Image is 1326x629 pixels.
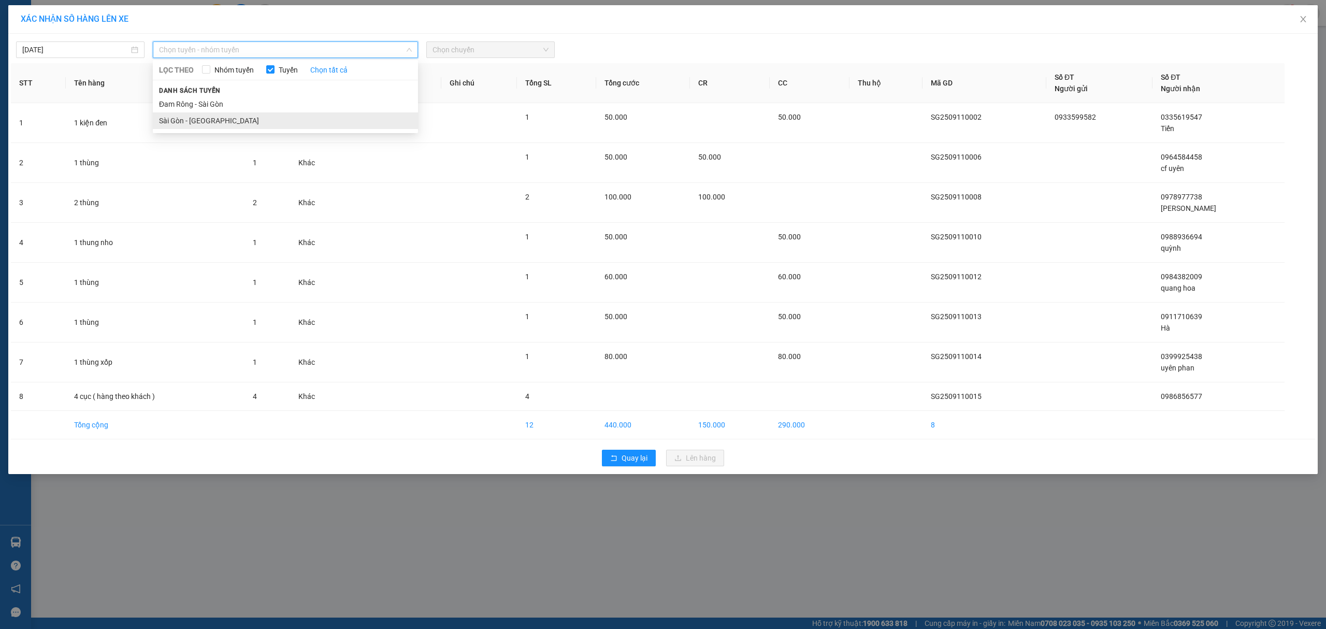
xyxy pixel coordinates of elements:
span: 0988936694 [1161,233,1202,241]
span: Gửi: [9,9,25,20]
td: 8 [923,411,1046,439]
span: SG2509110008 [931,193,982,201]
span: close [1299,15,1307,23]
span: 1 [525,233,529,241]
div: [GEOGRAPHIC_DATA] [9,9,114,32]
th: Tên hàng [66,63,244,103]
span: Nhóm tuyến [210,64,258,76]
span: Danh sách tuyến [153,86,227,95]
td: Khác [290,263,351,303]
span: 1 [525,113,529,121]
td: Khác [290,342,351,382]
td: 290.000 [770,411,849,439]
span: 50.000 [778,312,801,321]
td: 1 thùng [66,263,244,303]
th: Ghi chú [441,63,517,103]
td: 6 [11,303,66,342]
li: Sài Gòn - [GEOGRAPHIC_DATA] [153,112,418,129]
div: Phi Liêng [121,9,194,21]
td: 5 [11,263,66,303]
span: 60.000 [778,273,801,281]
span: [PERSON_NAME] [1161,204,1216,212]
span: 0335619547 [1161,113,1202,121]
span: cf uyên [1161,164,1184,173]
th: CC [770,63,849,103]
td: Tổng cộng [66,411,244,439]
span: 1 [253,159,257,167]
td: 440.000 [596,411,690,439]
td: 8 [11,382,66,411]
span: CC [120,42,132,53]
span: Người gửi [1055,84,1088,93]
td: 1 thùng [66,303,244,342]
th: Thu hộ [849,63,923,103]
span: Người nhận [1161,84,1200,93]
span: 50.000 [604,113,627,121]
td: 12 [517,411,596,439]
td: 7 [11,342,66,382]
span: quang hoa [1161,284,1195,292]
a: Chọn tất cả [310,64,348,76]
span: 4 [525,392,529,401]
span: 1 [253,238,257,247]
td: 1 thùng [66,143,244,183]
span: 2 [253,198,257,207]
span: SL [54,71,68,85]
span: 2 [525,193,529,201]
td: 1 kiện đen [66,103,244,143]
button: rollbackQuay lại [602,450,656,466]
span: Chọn tuyến - nhóm tuyến [159,42,412,58]
th: Tổng cước [596,63,690,103]
span: Chọn chuyến [433,42,549,58]
span: 0933599582 [1055,113,1096,121]
span: 0399925438 [1161,352,1202,361]
span: 4 [253,392,257,401]
span: SG2509110012 [931,273,982,281]
span: 1 [525,352,529,361]
span: 1 [525,153,529,161]
th: Mã GD [923,63,1046,103]
span: 1 [525,273,529,281]
span: 60.000 [604,273,627,281]
span: 0986856577 [1161,392,1202,401]
span: 80.000 [604,352,627,361]
span: rollback [610,454,617,463]
button: Close [1289,5,1318,34]
td: 1 thung nho [66,223,244,263]
td: 1 thùng xốp [66,342,244,382]
span: Quay lại [622,452,647,464]
span: 1 [253,318,257,326]
span: 50.000 [778,113,801,121]
span: Nhận: [121,10,146,21]
th: STT [11,63,66,103]
span: 0984382009 [1161,273,1202,281]
span: SG2509110006 [931,153,982,161]
span: 100.000 [604,193,631,201]
td: 150.000 [690,411,770,439]
span: 80.000 [778,352,801,361]
span: 1 [253,278,257,287]
span: Hà [1161,324,1170,332]
span: 50.000 [604,233,627,241]
td: Khác [290,183,351,223]
span: Tuyến [275,64,302,76]
span: LỌC THEO [159,64,194,76]
td: Khác [290,223,351,263]
td: 4 [11,223,66,263]
td: 2 thùng [66,183,244,223]
span: 50.000 [604,153,627,161]
span: 50.000 [698,153,721,161]
span: 1 [253,358,257,366]
span: SG2509110002 [931,113,982,121]
span: down [406,47,412,53]
span: 0911710639 [1161,312,1202,321]
td: 1 [11,103,66,143]
span: 50.000 [778,233,801,241]
td: 3 [11,183,66,223]
span: 50.000 [604,312,627,321]
button: uploadLên hàng [666,450,724,466]
span: SG2509110014 [931,352,982,361]
td: 2 [11,143,66,183]
span: XÁC NHẬN SỐ HÀNG LÊN XE [21,14,128,24]
span: 0964584458 [1161,153,1202,161]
